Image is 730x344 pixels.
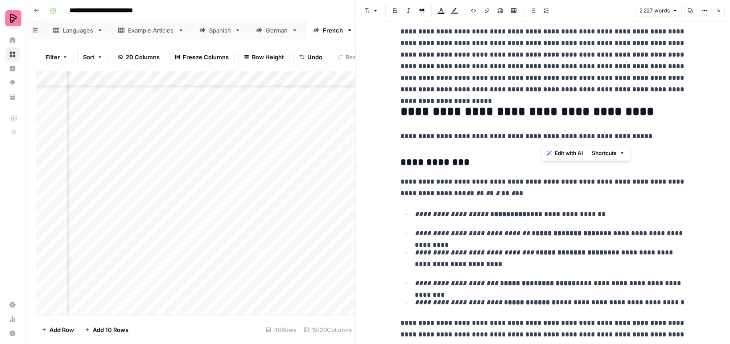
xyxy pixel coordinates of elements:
div: Languages [63,26,93,35]
button: Sort [77,50,108,64]
button: 20 Columns [112,50,165,64]
span: Sort [83,53,95,61]
img: Preply Logo [5,10,21,26]
a: Example Articles [111,21,192,39]
span: Undo [307,53,322,61]
a: Opportunities [5,76,20,90]
span: Redo [346,53,360,61]
a: Usage [5,312,20,326]
span: 20 Columns [126,53,160,61]
a: Spanish [192,21,248,39]
span: Filter [45,53,60,61]
a: Your Data [5,90,20,104]
div: Example Articles [128,26,174,35]
a: Insights [5,61,20,76]
span: Add 10 Rows [93,325,128,334]
button: Edit with AI [543,147,586,159]
a: French [305,21,360,39]
button: Filter [40,50,74,64]
span: Edit with AI [555,149,583,157]
button: Help + Support [5,326,20,340]
div: French [323,26,343,35]
a: German [248,21,305,39]
button: Workspace: Preply [5,7,20,29]
a: Settings [5,298,20,312]
button: Row Height [238,50,290,64]
span: Add Row [49,325,74,334]
span: Shortcuts [592,149,617,157]
button: Add Row [36,323,79,337]
div: 19/20 Columns [300,323,355,337]
span: Freeze Columns [183,53,229,61]
div: Spanish [209,26,231,35]
button: Shortcuts [588,147,628,159]
span: Row Height [252,53,284,61]
button: Undo [293,50,328,64]
a: Browse [5,47,20,61]
button: Redo [332,50,366,64]
button: Add 10 Rows [79,323,134,337]
button: 2 227 words [635,5,682,16]
a: Home [5,33,20,47]
button: Freeze Columns [169,50,235,64]
a: Languages [45,21,111,39]
div: German [266,26,288,35]
span: 2 227 words [639,7,670,15]
div: 40 Rows [262,323,300,337]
